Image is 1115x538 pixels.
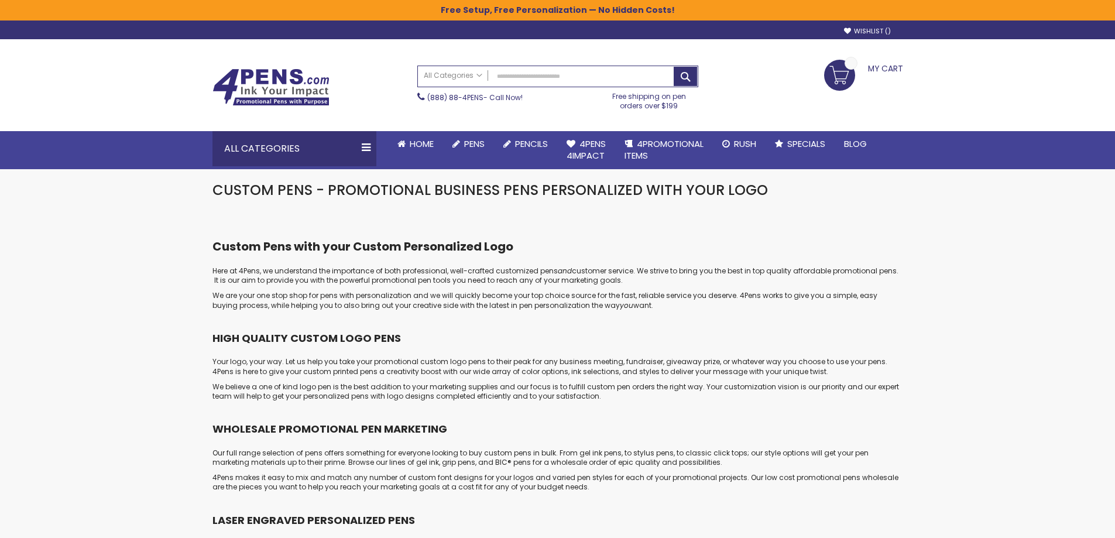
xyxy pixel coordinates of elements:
[787,138,825,150] span: Specials
[212,513,415,527] strong: LASER ENGRAVED PERSONALIZED PENS
[212,131,376,166] div: All Categories
[515,138,548,150] span: Pencils
[424,71,482,80] span: All Categories
[212,473,903,492] p: 4Pens makes it easy to mix and match any number of custom font designs for your logos and varied ...
[212,68,330,106] img: 4Pens Custom Pens and Promotional Products
[625,138,704,162] span: 4PROMOTIONAL ITEMS
[443,131,494,157] a: Pens
[212,238,513,255] strong: Custom Pens with your Custom Personalized Logo
[427,92,483,102] a: (888) 88-4PENS
[212,422,447,436] strong: WHOLESALE PROMOTIONAL PEN MARKETING
[212,448,903,467] p: Our full range selection of pens offers something for everyone looking to buy custom pens in bulk...
[418,66,488,85] a: All Categories
[620,300,633,310] em: you
[464,138,485,150] span: Pens
[212,331,401,345] strong: HIGH QUALITY CUSTOM LOGO PENS
[713,131,766,157] a: Rush
[212,266,903,285] p: Here at 4Pens, we understand the importance of both professional, well-crafted customized pens cu...
[844,27,891,36] a: Wishlist
[557,131,615,169] a: 4Pens4impact
[844,138,867,150] span: Blog
[766,131,835,157] a: Specials
[212,291,903,310] p: We are your one stop shop for pens with personalization and we will quickly become your top choic...
[212,180,768,200] span: Custom Pens - Promotional Business Pens Personalized with your Logo
[212,382,903,401] p: We believe a one of kind logo pen is the best addition to your marketing supplies and our focus i...
[558,266,572,276] em: and
[600,87,698,111] div: Free shipping on pen orders over $199
[410,138,434,150] span: Home
[734,138,756,150] span: Rush
[427,92,523,102] span: - Call Now!
[212,357,903,376] p: Your logo, your way. Let us help you take your promotional custom logo pens to their peak for any...
[567,138,606,162] span: 4Pens 4impact
[494,131,557,157] a: Pencils
[388,131,443,157] a: Home
[835,131,876,157] a: Blog
[615,131,713,169] a: 4PROMOTIONALITEMS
